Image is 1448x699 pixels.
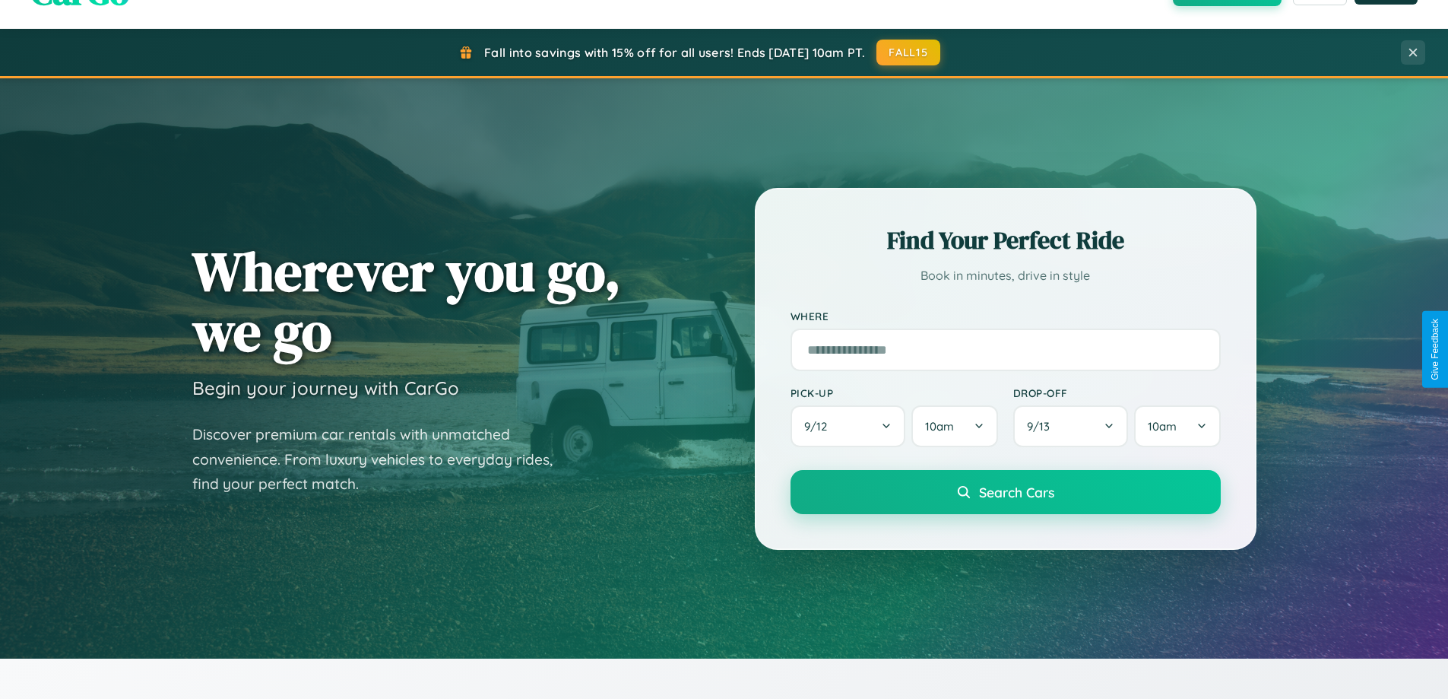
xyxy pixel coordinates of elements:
label: Where [791,310,1221,322]
span: 10am [1148,419,1177,434]
span: Fall into savings with 15% off for all users! Ends [DATE] 10am PT. [484,45,865,60]
span: 10am [925,419,954,434]
h3: Begin your journey with CarGo [192,377,459,399]
button: FALL15 [876,40,940,65]
label: Drop-off [1013,386,1221,399]
h1: Wherever you go, we go [192,241,621,361]
div: Give Feedback [1430,319,1440,380]
p: Discover premium car rentals with unmatched convenience. From luxury vehicles to everyday rides, ... [192,422,572,497]
button: 10am [911,405,997,447]
p: Book in minutes, drive in style [791,265,1221,287]
span: 9 / 13 [1027,419,1057,434]
button: 10am [1134,405,1220,447]
button: Search Cars [791,470,1221,514]
h2: Find Your Perfect Ride [791,224,1221,257]
span: 9 / 12 [804,419,835,434]
span: Search Cars [979,484,1054,500]
label: Pick-up [791,386,998,399]
button: 9/12 [791,405,906,447]
button: 9/13 [1013,405,1129,447]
